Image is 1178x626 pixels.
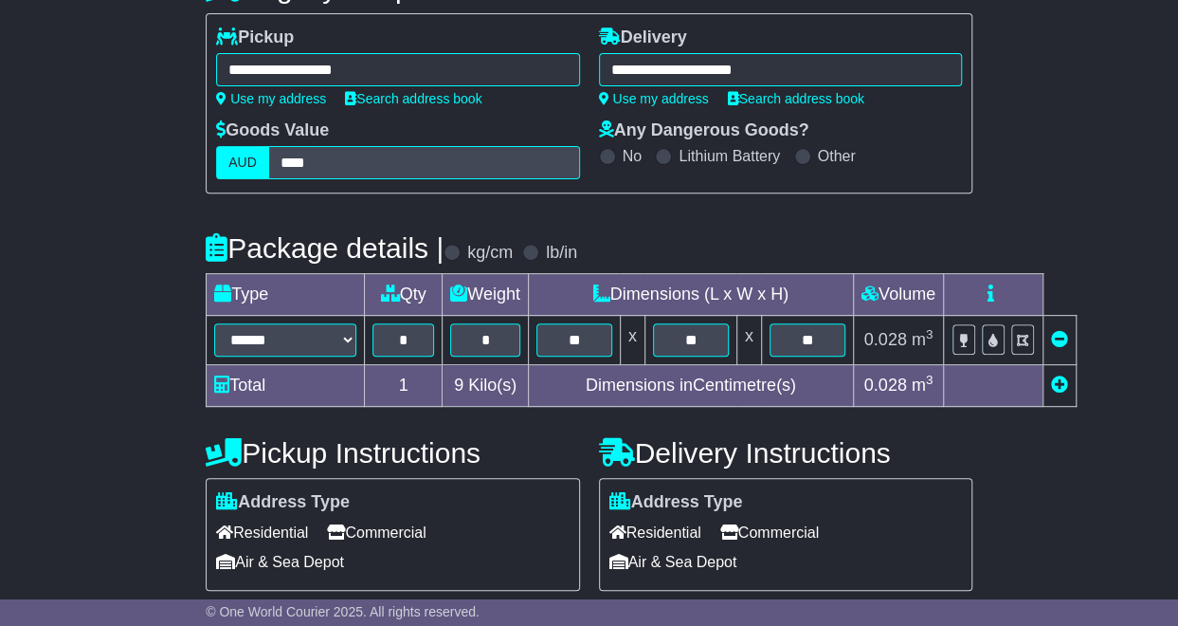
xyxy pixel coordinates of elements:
[528,365,853,407] td: Dimensions in Centimetre(s)
[720,518,819,547] span: Commercial
[467,243,513,264] label: kg/cm
[454,376,463,395] span: 9
[206,232,444,264] h4: Package details |
[736,316,761,365] td: x
[620,316,644,365] td: x
[818,147,856,165] label: Other
[912,376,933,395] span: m
[864,376,907,395] span: 0.028
[926,373,933,387] sup: 3
[546,243,577,264] label: lb/in
[912,330,933,349] span: m
[365,274,443,316] td: Qty
[327,518,426,547] span: Commercial
[679,147,780,165] label: Lithium Battery
[216,492,350,513] label: Address Type
[216,91,326,106] a: Use my address
[623,147,642,165] label: No
[609,547,737,577] span: Air & Sea Depot
[599,120,809,141] label: Any Dangerous Goods?
[216,146,269,179] label: AUD
[207,274,365,316] td: Type
[926,327,933,341] sup: 3
[443,365,529,407] td: Kilo(s)
[609,518,701,547] span: Residential
[345,91,481,106] a: Search address book
[216,28,294,48] label: Pickup
[216,518,308,547] span: Residential
[609,492,743,513] label: Address Type
[599,28,687,48] label: Delivery
[728,91,864,106] a: Search address book
[216,120,329,141] label: Goods Value
[207,365,365,407] td: Total
[1051,330,1068,349] a: Remove this item
[216,547,344,577] span: Air & Sea Depot
[599,437,972,469] h4: Delivery Instructions
[864,330,907,349] span: 0.028
[853,274,943,316] td: Volume
[1051,376,1068,395] a: Add new item
[443,274,529,316] td: Weight
[599,91,709,106] a: Use my address
[528,274,853,316] td: Dimensions (L x W x H)
[206,437,579,469] h4: Pickup Instructions
[206,604,480,619] span: © One World Courier 2025. All rights reserved.
[365,365,443,407] td: 1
